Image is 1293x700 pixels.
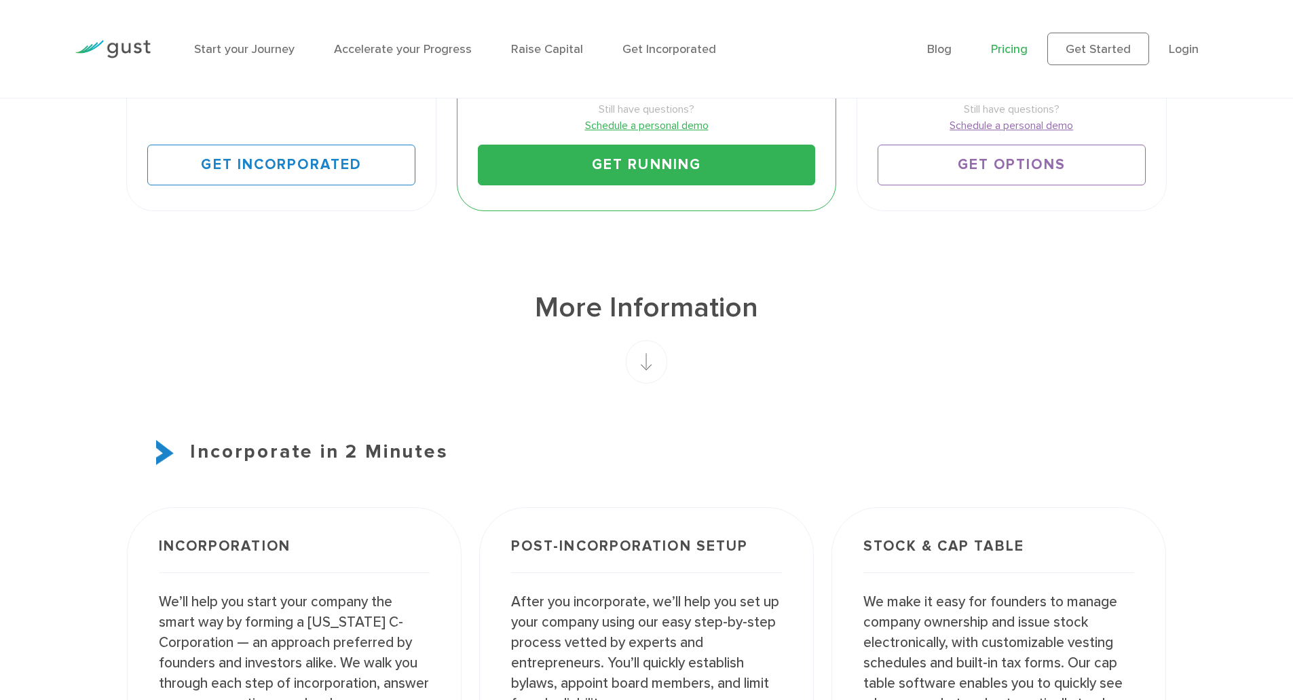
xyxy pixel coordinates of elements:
h3: Incorporation [159,539,430,573]
a: Blog [927,42,952,56]
img: Start Icon X2 [156,440,174,465]
a: Get Started [1047,33,1149,65]
h3: Incorporate in 2 Minutes [126,438,1166,466]
span: Still have questions? [878,101,1146,117]
span: Still have questions? [478,101,815,117]
a: Start your Journey [194,42,295,56]
a: Get Incorporated [147,145,415,185]
a: Get Options [878,145,1146,185]
a: Schedule a personal demo [478,117,815,134]
h1: More Information [126,289,1166,327]
a: Accelerate your Progress [334,42,472,56]
h3: Post-incorporation setup [511,539,782,573]
h3: Stock & Cap Table [863,539,1134,573]
a: Schedule a personal demo [878,117,1146,134]
a: Get Running [478,145,815,185]
img: Gust Logo [75,40,151,58]
a: Get Incorporated [622,42,716,56]
a: Raise Capital [511,42,583,56]
a: Pricing [991,42,1028,56]
a: Login [1169,42,1199,56]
